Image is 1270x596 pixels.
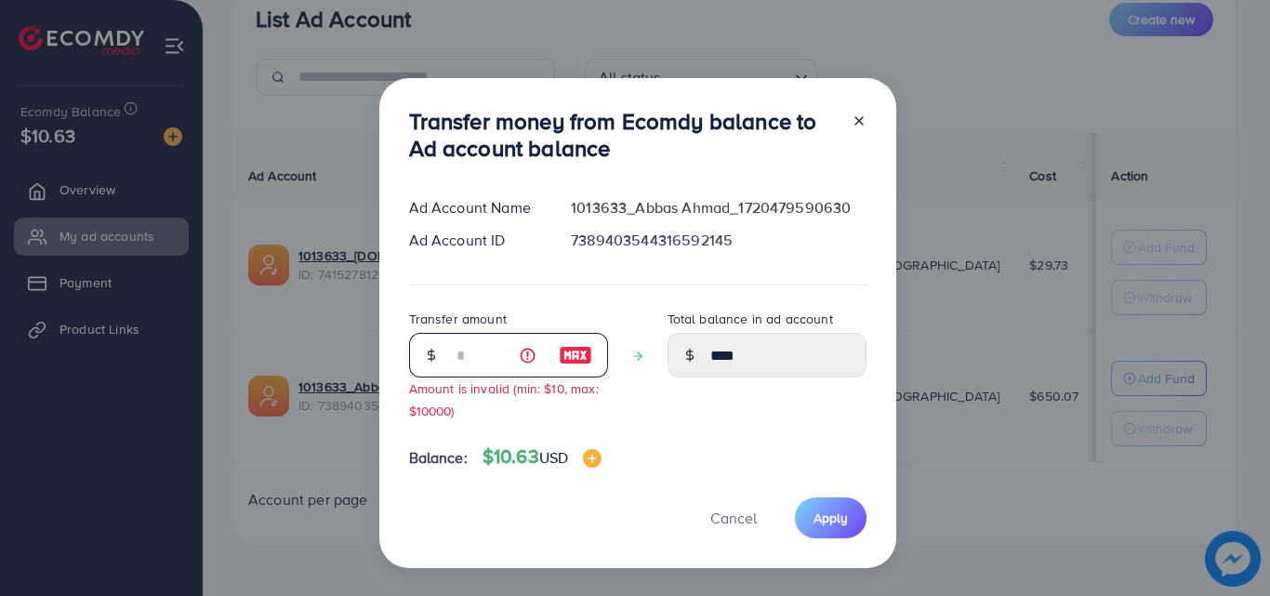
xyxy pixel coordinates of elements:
img: image [583,449,602,468]
span: Apply [814,509,848,527]
span: Balance: [409,447,468,469]
button: Cancel [687,497,780,537]
div: 1013633_Abbas Ahmad_1720479590630 [556,197,880,219]
h3: Transfer money from Ecomdy balance to Ad account balance [409,108,837,162]
small: Amount is invalid (min: $10, max: $10000) [409,379,599,418]
div: 7389403544316592145 [556,230,880,251]
label: Total balance in ad account [668,310,833,328]
div: Ad Account Name [394,197,557,219]
button: Apply [795,497,867,537]
div: Ad Account ID [394,230,557,251]
span: USD [539,447,568,468]
img: image [559,344,592,366]
h4: $10.63 [483,445,602,469]
span: Cancel [710,508,757,528]
label: Transfer amount [409,310,507,328]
